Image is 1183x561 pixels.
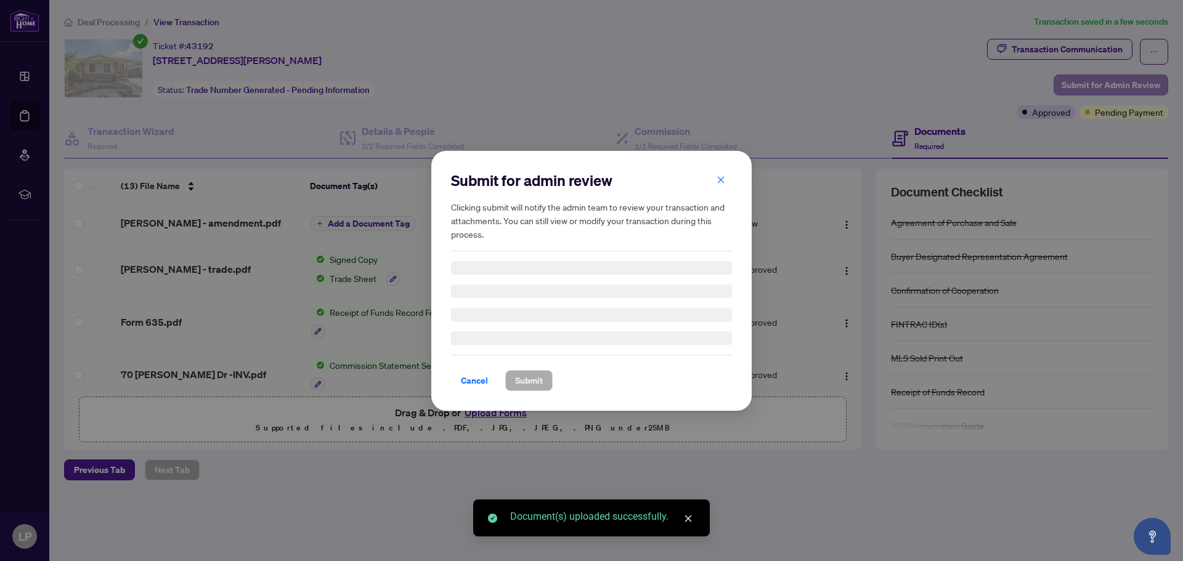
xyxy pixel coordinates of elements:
[681,512,695,525] a: Close
[1134,518,1171,555] button: Open asap
[461,371,488,390] span: Cancel
[510,509,695,524] div: Document(s) uploaded successfully.
[451,370,498,391] button: Cancel
[505,370,553,391] button: Submit
[684,514,693,523] span: close
[717,175,725,184] span: close
[451,200,732,241] h5: Clicking submit will notify the admin team to review your transaction and attachments. You can st...
[488,514,497,523] span: check-circle
[451,171,732,190] h2: Submit for admin review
